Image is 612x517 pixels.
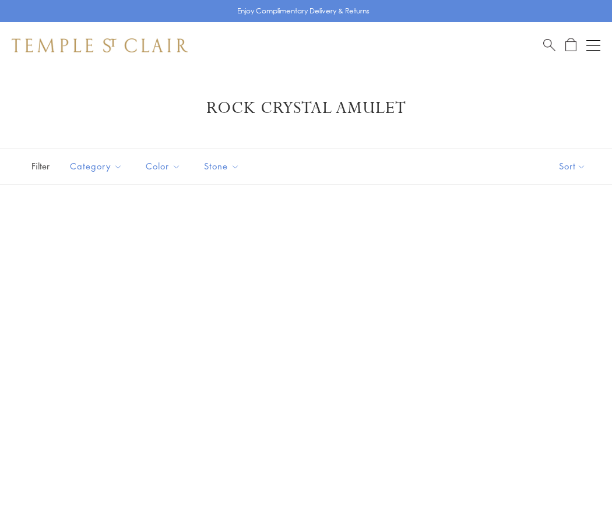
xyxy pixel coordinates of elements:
[198,159,248,173] span: Stone
[61,153,131,179] button: Category
[140,159,189,173] span: Color
[12,38,188,52] img: Temple St. Clair
[237,5,370,17] p: Enjoy Complimentary Delivery & Returns
[543,38,555,52] a: Search
[29,98,583,119] h1: Rock Crystal Amulet
[195,153,248,179] button: Stone
[533,148,612,184] button: Show sort by
[586,38,600,52] button: Open navigation
[137,153,189,179] button: Color
[565,38,576,52] a: Open Shopping Bag
[64,159,131,173] span: Category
